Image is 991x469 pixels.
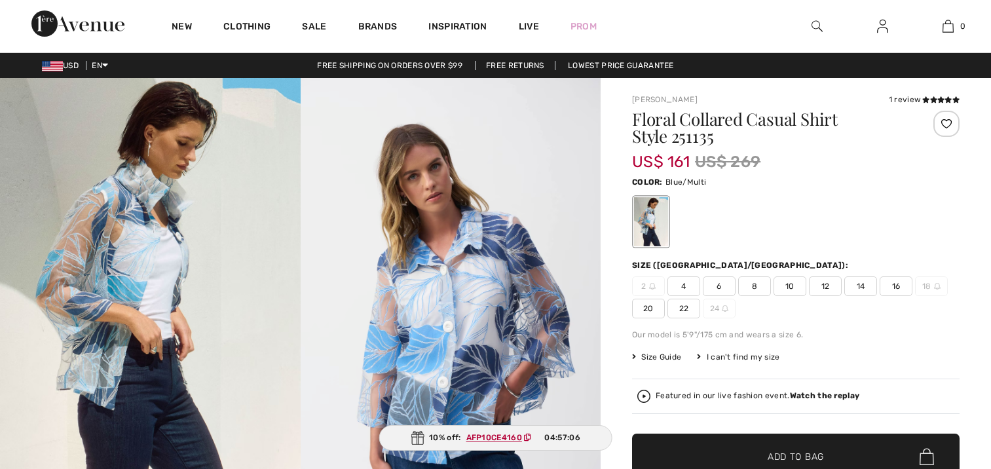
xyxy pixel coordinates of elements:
[665,178,706,187] span: Blue/Multi
[223,21,271,35] a: Clothing
[960,20,965,32] span: 0
[466,433,522,442] ins: AFP10CE4160
[557,61,684,70] a: Lowest Price Guarantee
[632,299,665,318] span: 20
[844,276,877,296] span: 14
[31,10,124,37] img: 1ère Avenue
[632,95,698,104] a: [PERSON_NAME]
[307,61,473,70] a: Free shipping on orders over $99
[656,392,859,400] div: Featured in our live fashion event.
[632,351,681,363] span: Size Guide
[916,18,980,34] a: 0
[632,329,960,341] div: Our model is 5'9"/175 cm and wears a size 6.
[634,197,668,246] div: Blue/Multi
[790,391,860,400] strong: Watch the replay
[570,20,597,33] a: Prom
[632,276,665,296] span: 2
[943,18,954,34] img: My Bag
[867,18,899,35] a: Sign In
[703,276,736,296] span: 6
[42,61,84,70] span: USD
[544,432,580,443] span: 04:57:06
[703,299,736,318] span: 24
[667,299,700,318] span: 22
[172,21,192,35] a: New
[667,276,700,296] span: 4
[42,61,63,71] img: US Dollar
[934,283,941,290] img: ring-m.svg
[695,150,760,174] span: US$ 269
[92,61,108,70] span: EN
[907,371,978,403] iframe: Opens a widget where you can find more information
[379,425,612,451] div: 10% off:
[358,21,398,35] a: Brands
[768,450,824,464] span: Add to Bag
[889,94,960,105] div: 1 review
[637,390,650,403] img: Watch the replay
[632,178,663,187] span: Color:
[920,448,934,465] img: Bag.svg
[738,276,771,296] span: 8
[722,305,728,312] img: ring-m.svg
[774,276,806,296] span: 10
[809,276,842,296] span: 12
[697,351,779,363] div: I can't find my size
[302,21,326,35] a: Sale
[877,18,888,34] img: My Info
[519,20,539,33] a: Live
[880,276,912,296] span: 16
[649,283,656,290] img: ring-m.svg
[411,431,424,445] img: Gift.svg
[475,61,555,70] a: Free Returns
[812,18,823,34] img: search the website
[915,276,948,296] span: 18
[632,140,690,171] span: US$ 161
[632,259,851,271] div: Size ([GEOGRAPHIC_DATA]/[GEOGRAPHIC_DATA]):
[428,21,487,35] span: Inspiration
[632,111,905,145] h1: Floral Collared Casual Shirt Style 251135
